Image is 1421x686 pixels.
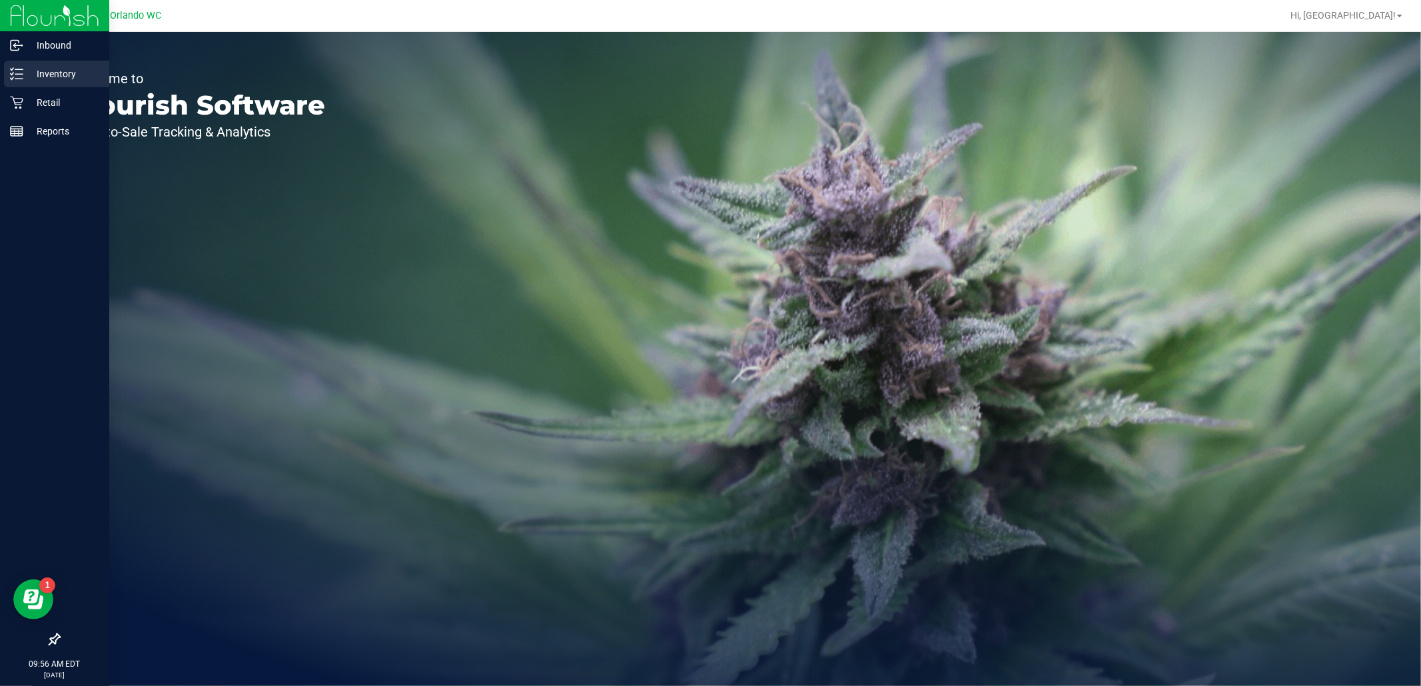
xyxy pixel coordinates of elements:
p: Seed-to-Sale Tracking & Analytics [72,125,325,139]
p: [DATE] [6,670,103,680]
inline-svg: Reports [10,125,23,138]
p: Inbound [23,37,103,53]
p: Welcome to [72,72,325,85]
inline-svg: Retail [10,96,23,109]
p: Flourish Software [72,92,325,119]
iframe: Resource center unread badge [39,577,55,593]
p: Inventory [23,66,103,82]
span: Orlando WC [111,10,162,21]
p: Retail [23,95,103,111]
p: Reports [23,123,103,139]
iframe: Resource center [13,579,53,619]
p: 09:56 AM EDT [6,658,103,670]
inline-svg: Inventory [10,67,23,81]
inline-svg: Inbound [10,39,23,52]
span: Hi, [GEOGRAPHIC_DATA]! [1290,10,1396,21]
